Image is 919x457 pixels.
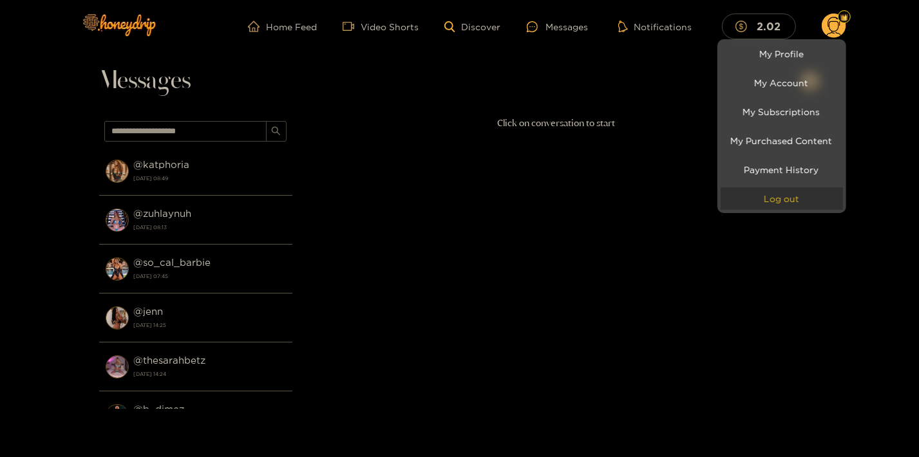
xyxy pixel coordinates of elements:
a: My Profile [721,42,843,65]
button: Log out [721,187,843,210]
a: My Subscriptions [721,100,843,123]
a: Payment History [721,158,843,181]
a: My Account [721,71,843,94]
a: My Purchased Content [721,129,843,152]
